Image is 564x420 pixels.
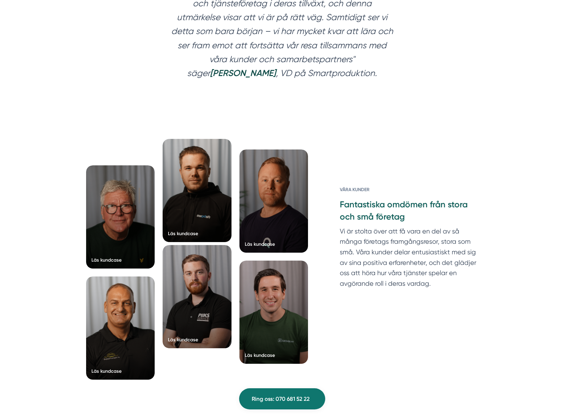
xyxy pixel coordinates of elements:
[91,368,122,374] div: Läs kundcase
[168,230,198,237] div: Läs kundcase
[245,241,275,247] div: Läs kundcase
[86,276,155,380] a: Läs kundcase
[163,139,231,242] a: Läs kundcase
[340,199,478,226] h3: Fantastiska omdömen från stora och små företag
[91,257,122,263] div: Läs kundcase
[163,245,231,348] a: Läs kundcase
[340,186,478,199] h6: Våra kunder
[239,149,308,253] a: Läs kundcase
[168,336,198,343] div: Läs kundcase
[239,388,325,409] a: Ring oss: 070 681 52 22
[210,68,276,78] a: [PERSON_NAME]
[340,226,478,292] p: Vi är stolta över att få vara en del av så många företags framgångsresor, stora som små. Våra kun...
[86,165,155,269] a: Läs kundcase
[252,395,310,403] span: Ring oss: 070 681 52 22
[239,261,308,364] a: Läs kundcase
[245,352,275,358] div: Läs kundcase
